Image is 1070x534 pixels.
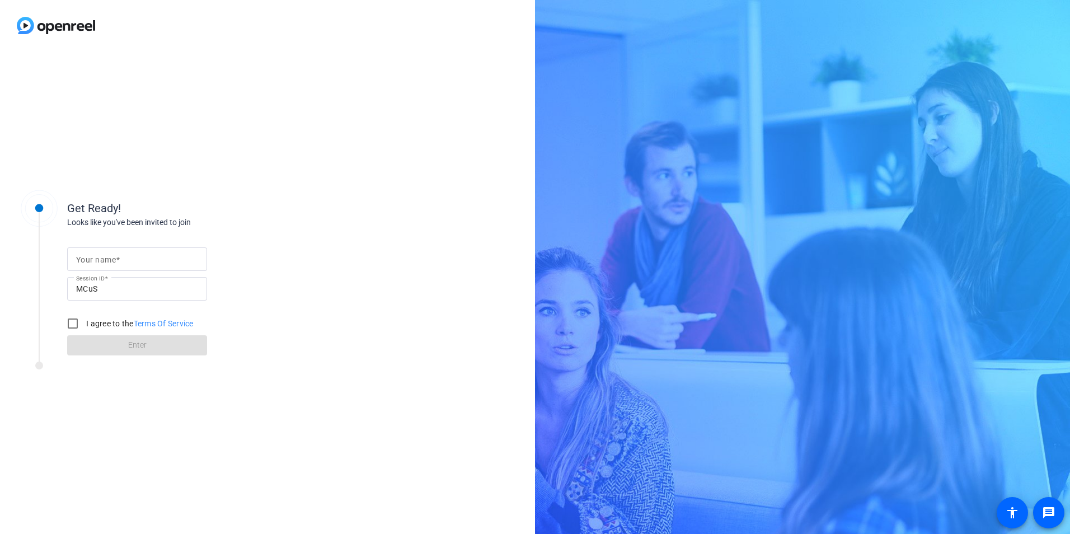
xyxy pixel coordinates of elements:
[84,318,194,329] label: I agree to the
[76,255,116,264] mat-label: Your name
[134,319,194,328] a: Terms Of Service
[67,200,291,217] div: Get Ready!
[76,275,105,282] mat-label: Session ID
[1042,506,1055,519] mat-icon: message
[67,217,291,228] div: Looks like you've been invited to join
[1006,506,1019,519] mat-icon: accessibility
